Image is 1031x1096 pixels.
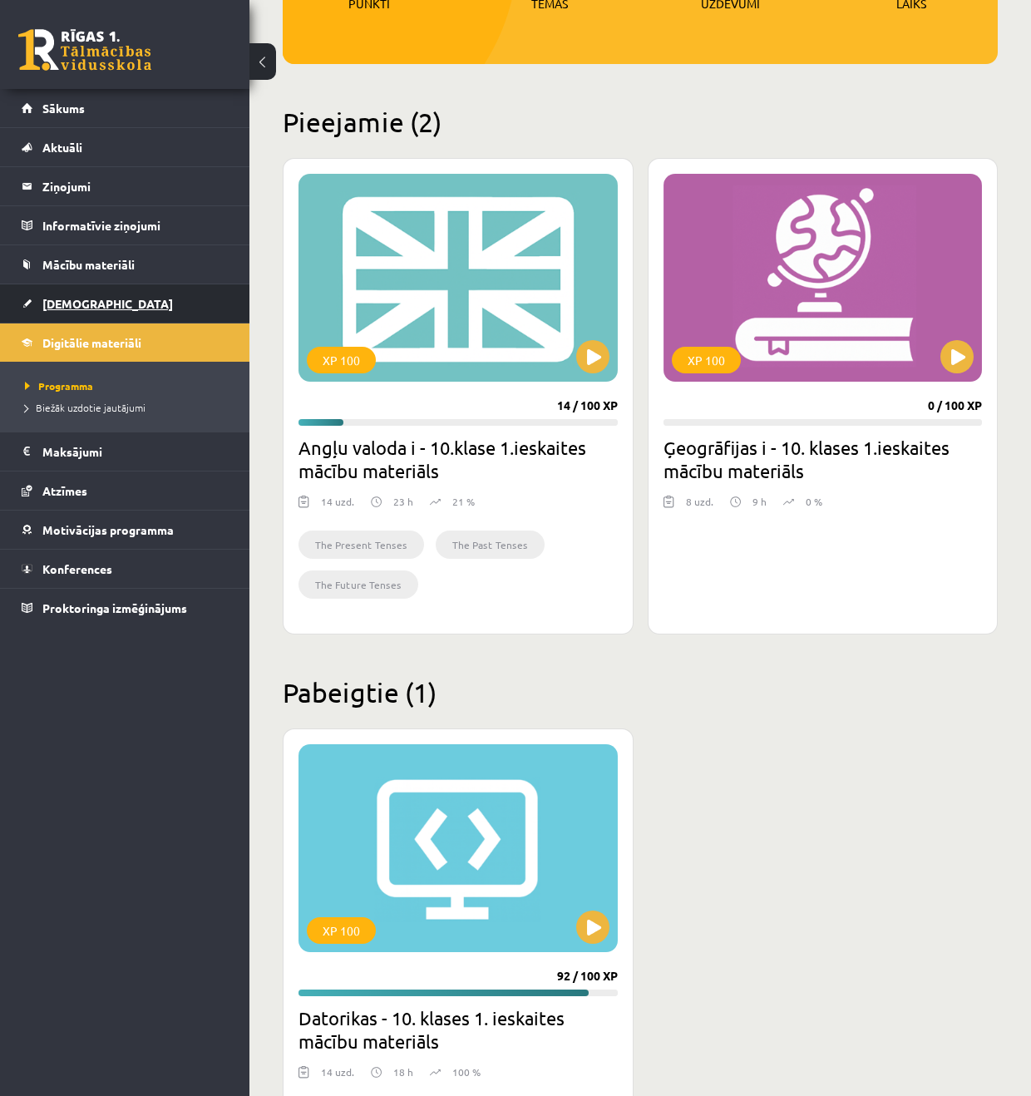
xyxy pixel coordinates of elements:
[42,206,229,244] legend: Informatīvie ziņojumi
[42,167,229,205] legend: Ziņojumi
[22,245,229,284] a: Mācību materiāli
[25,378,233,393] a: Programma
[22,284,229,323] a: [DEMOGRAPHIC_DATA]
[806,494,822,509] p: 0 %
[22,167,229,205] a: Ziņojumi
[42,296,173,311] span: [DEMOGRAPHIC_DATA]
[42,101,85,116] span: Sākums
[22,471,229,510] a: Atzīmes
[298,1006,618,1053] h2: Datorikas - 10. klases 1. ieskaites mācību materiāls
[22,589,229,627] a: Proktoringa izmēģinājums
[452,494,475,509] p: 21 %
[42,561,112,576] span: Konferences
[42,522,174,537] span: Motivācijas programma
[25,379,93,392] span: Programma
[307,917,376,944] div: XP 100
[25,400,233,415] a: Biežāk uzdotie jautājumi
[42,600,187,615] span: Proktoringa izmēģinājums
[298,531,424,559] li: The Present Tenses
[22,550,229,588] a: Konferences
[321,1064,354,1089] div: 14 uzd.
[452,1064,481,1079] p: 100 %
[22,323,229,362] a: Digitālie materiāli
[283,676,998,708] h2: Pabeigtie (1)
[22,206,229,244] a: Informatīvie ziņojumi
[283,106,998,138] h2: Pieejamie (2)
[42,257,135,272] span: Mācību materiāli
[686,494,713,519] div: 8 uzd.
[22,128,229,166] a: Aktuāli
[18,29,151,71] a: Rīgas 1. Tālmācības vidusskola
[663,436,983,482] h2: Ģeogrāfijas i - 10. klases 1.ieskaites mācību materiāls
[42,432,229,471] legend: Maksājumi
[22,511,229,549] a: Motivācijas programma
[42,140,82,155] span: Aktuāli
[298,570,418,599] li: The Future Tenses
[393,1064,413,1079] p: 18 h
[22,432,229,471] a: Maksājumi
[436,531,545,559] li: The Past Tenses
[321,494,354,519] div: 14 uzd.
[298,436,618,482] h2: Angļu valoda i - 10.klase 1.ieskaites mācību materiāls
[672,347,741,373] div: XP 100
[307,347,376,373] div: XP 100
[42,335,141,350] span: Digitālie materiāli
[42,483,87,498] span: Atzīmes
[22,89,229,127] a: Sākums
[393,494,413,509] p: 23 h
[752,494,767,509] p: 9 h
[25,401,146,414] span: Biežāk uzdotie jautājumi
